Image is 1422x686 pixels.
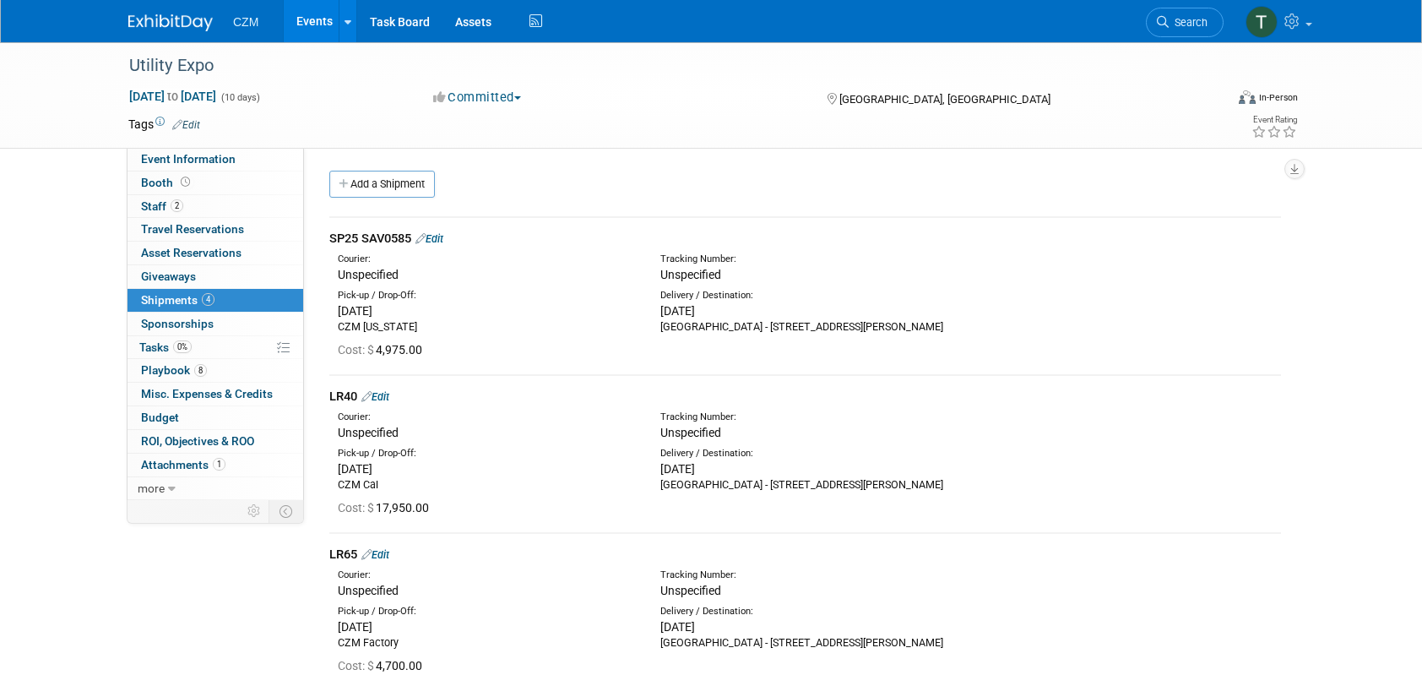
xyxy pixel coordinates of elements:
div: Unspecified [338,582,635,599]
a: more [128,477,303,500]
a: Edit [361,390,389,403]
span: Search [1169,16,1208,29]
span: [GEOGRAPHIC_DATA], [GEOGRAPHIC_DATA] [839,93,1050,106]
span: Event Information [141,152,236,166]
div: CZM [US_STATE] [338,319,635,335]
a: Event Information [128,148,303,171]
div: Delivery / Destination: [660,289,958,302]
div: Courier: [338,411,635,424]
a: Budget [128,406,303,429]
span: Budget [141,411,179,424]
span: Playbook [141,363,207,377]
span: Cost: $ [338,501,376,514]
div: SP25 SAV0585 [329,230,1281,248]
span: Asset Reservations [141,246,242,259]
span: 4 [202,293,214,306]
div: [GEOGRAPHIC_DATA] - [STREET_ADDRESS][PERSON_NAME] [660,477,958,493]
div: In-Person [1258,91,1298,104]
td: Toggle Event Tabs [269,500,304,522]
span: Cost: $ [338,343,376,357]
a: Search [1146,8,1224,37]
span: Booth [141,176,193,189]
div: Tracking Number: [660,253,1039,266]
div: LR65 [329,546,1281,563]
img: Tyler Robinson [1246,6,1278,38]
span: Booth not reserved yet [177,176,193,188]
img: ExhibitDay [128,14,213,31]
button: Committed [427,89,528,106]
a: Add a Shipment [329,171,435,198]
div: Pick-up / Drop-Off: [338,447,635,460]
a: Edit [172,119,200,131]
a: Attachments1 [128,454,303,476]
span: Travel Reservations [141,222,244,236]
div: Courier: [338,569,635,582]
span: 0% [173,340,192,353]
div: [DATE] [660,302,958,319]
span: Staff [141,199,183,213]
a: Tasks0% [128,336,303,359]
div: Tracking Number: [660,411,1039,424]
a: ROI, Objectives & ROO [128,430,303,453]
span: Misc. Expenses & Credits [141,387,273,400]
a: Sponsorships [128,313,303,335]
div: Tracking Number: [660,569,1039,582]
div: Pick-up / Drop-Off: [338,289,635,302]
span: Sponsorships [141,317,214,330]
div: [DATE] [660,618,958,635]
a: Shipments4 [128,289,303,312]
td: Tags [128,116,200,133]
div: Delivery / Destination: [660,605,958,618]
a: Giveaways [128,265,303,288]
span: 4,975.00 [338,343,429,357]
a: Travel Reservations [128,218,303,241]
div: CZM Factory [338,635,635,651]
img: Format-Inperson.png [1239,90,1256,104]
div: [DATE] [338,302,635,319]
span: 8 [194,364,207,377]
div: [DATE] [338,618,635,635]
span: [DATE] [DATE] [128,89,217,104]
div: [DATE] [660,460,958,477]
div: [DATE] [338,460,635,477]
div: Delivery / Destination: [660,447,958,460]
span: 4,700.00 [338,659,429,672]
span: ROI, Objectives & ROO [141,434,254,448]
span: Tasks [139,340,192,354]
a: Misc. Expenses & Credits [128,383,303,406]
span: to [165,90,181,103]
span: Unspecified [660,268,721,281]
span: more [138,482,165,495]
a: Asset Reservations [128,242,303,264]
span: 2 [171,199,183,212]
span: Shipments [141,293,214,307]
span: 1 [213,458,225,471]
div: Unspecified [338,266,635,283]
span: Attachments [141,458,225,471]
a: Edit [415,232,443,245]
span: Cost: $ [338,659,376,672]
div: Utility Expo [123,51,1198,81]
span: 17,950.00 [338,501,436,514]
span: Unspecified [660,584,721,597]
span: Unspecified [660,426,721,439]
div: Courier: [338,253,635,266]
div: LR40 [329,388,1281,406]
div: Unspecified [338,424,635,441]
span: CZM [233,15,258,29]
span: (10 days) [220,92,260,103]
div: [GEOGRAPHIC_DATA] - [STREET_ADDRESS][PERSON_NAME] [660,319,958,335]
div: Event Format [1124,88,1298,113]
a: Booth [128,171,303,194]
div: Pick-up / Drop-Off: [338,605,635,618]
div: CZM Cal [338,477,635,493]
a: Edit [361,548,389,561]
a: Playbook8 [128,359,303,382]
div: Event Rating [1251,116,1297,124]
div: [GEOGRAPHIC_DATA] - [STREET_ADDRESS][PERSON_NAME] [660,635,958,651]
span: Giveaways [141,269,196,283]
a: Staff2 [128,195,303,218]
td: Personalize Event Tab Strip [240,500,269,522]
